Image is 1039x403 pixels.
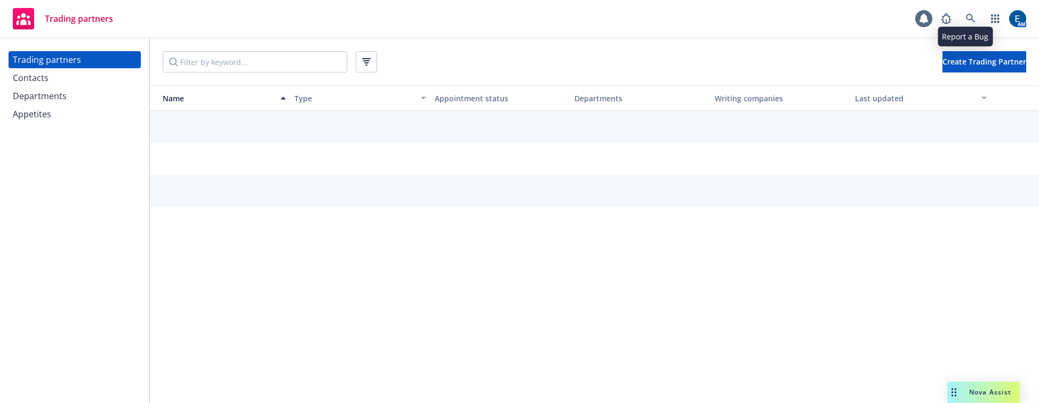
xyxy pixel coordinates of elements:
a: Report a Bug [936,8,957,29]
a: Trading partners [9,51,141,68]
button: Writing companies [710,85,851,111]
span: Nova Assist [969,388,1011,397]
button: Nova Assist [947,382,1020,403]
button: Name [150,85,290,111]
button: Departments [570,85,710,111]
button: Last updated [851,85,991,111]
div: Appointment status [435,93,566,104]
a: Contacts [9,69,141,86]
div: Drag to move [947,382,961,403]
button: Type [290,85,430,111]
div: Name [154,93,274,104]
button: Appointment status [430,85,571,111]
div: Contacts [13,69,49,86]
span: Trading partners [45,14,113,23]
div: Departments [13,87,67,104]
div: Writing companies [715,93,846,104]
a: Trading partners [9,4,117,34]
div: Last updated [855,93,975,104]
a: Departments [9,87,141,104]
a: Switch app [985,8,1006,29]
div: Type [294,93,414,104]
div: Trading partners [13,51,81,68]
span: Create Trading Partner [942,57,1026,67]
button: Create Trading Partner [942,51,1026,72]
div: Appetites [13,106,51,123]
div: Departments [574,93,706,104]
a: Appetites [9,106,141,123]
input: Filter by keyword... [163,51,347,72]
a: Search [960,8,981,29]
img: photo [1009,10,1026,27]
